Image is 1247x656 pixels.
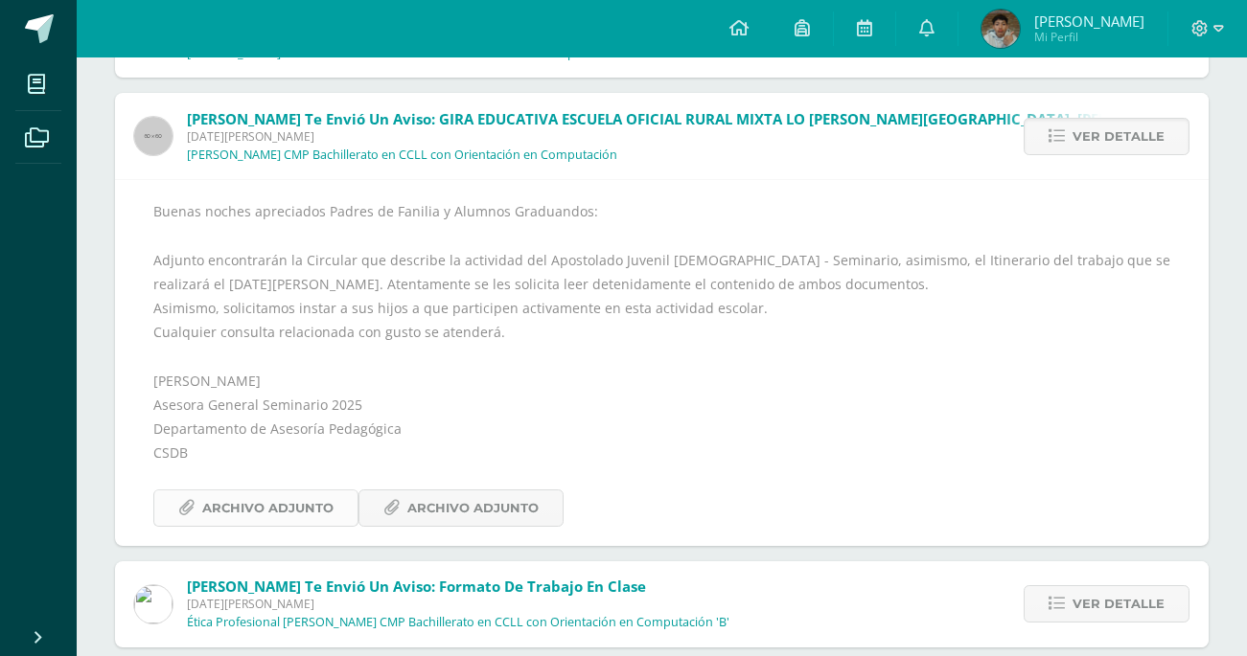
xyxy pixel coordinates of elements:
span: Mi Perfil [1034,29,1144,45]
span: [PERSON_NAME] te envió un aviso: Formato de trabajo en clase [187,577,646,596]
span: [DATE][PERSON_NAME] [187,596,729,612]
img: 60x60 [134,117,173,155]
a: Archivo Adjunto [153,489,358,527]
span: Archivo Adjunto [202,490,334,526]
span: Ver detalle [1073,586,1165,622]
a: Archivo Adjunto [358,489,564,527]
span: [PERSON_NAME] [1034,11,1144,31]
img: 7ae2895e5327fb7d9bac5f92124a37e4.png [981,10,1020,48]
p: [PERSON_NAME] CMP Bachillerato en CCLL con Orientación en Computación [187,147,617,163]
p: Ética Profesional [PERSON_NAME] CMP Bachillerato en CCLL con Orientación en Computación 'B' [187,615,729,630]
span: Ver detalle [1073,119,1165,154]
div: Buenas noches apreciados Padres de Fanilia y Alumnos Graduandos: Adjunto encontrarán la Circular ... [153,199,1170,526]
img: 6dfd641176813817be49ede9ad67d1c4.png [134,585,173,623]
span: Archivo Adjunto [407,490,539,526]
